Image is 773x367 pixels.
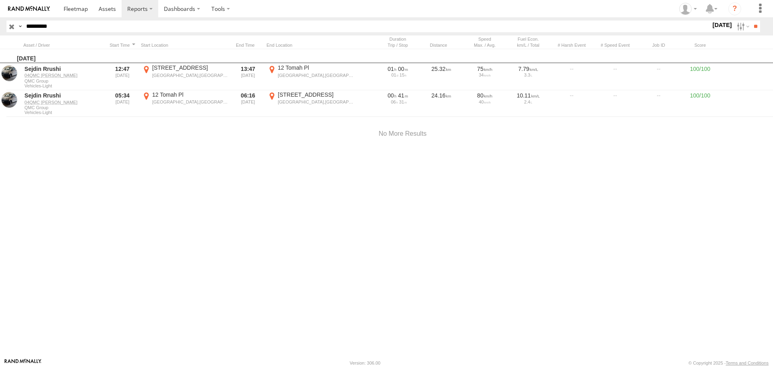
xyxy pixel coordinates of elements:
[233,64,263,89] div: 13:47 [DATE]
[639,42,679,48] div: Job ID
[398,66,408,72] span: 00
[350,361,380,365] div: Version: 306.00
[466,73,504,77] div: 34
[421,42,461,48] div: Click to Sort
[278,99,354,105] div: [GEOGRAPHIC_DATA],[GEOGRAPHIC_DATA]
[734,21,751,32] label: Search Filter Options
[1,92,17,108] a: View Asset in Asset Management
[398,92,408,99] span: 41
[25,83,103,88] span: Filter Results to this Group
[682,91,718,116] div: 100/100
[107,64,138,89] div: 12:47 [DATE]
[152,91,228,98] div: 12 Tomah Pl
[509,100,547,104] div: 2.4
[421,91,461,116] div: 24.16
[141,64,229,89] label: Click to View Event Location
[1,65,17,81] a: View Asset in Asset Management
[25,100,103,105] a: 04QMC [PERSON_NAME]
[141,91,229,116] label: Click to View Event Location
[25,73,103,78] a: 04QMC [PERSON_NAME]
[509,92,547,99] div: 10.11
[391,73,398,77] span: 01
[152,64,228,71] div: [STREET_ADDRESS]
[17,21,23,32] label: Search Query
[233,42,263,48] div: Click to Sort
[23,42,104,48] div: Click to Sort
[278,91,354,98] div: [STREET_ADDRESS]
[388,66,397,72] span: 01
[391,100,398,104] span: 06
[682,42,718,48] div: Score
[388,92,397,99] span: 00
[466,92,504,99] div: 80
[278,64,354,71] div: 12 Tomah Pl
[688,361,769,365] div: © Copyright 2025 -
[25,92,103,99] div: Sejdin Rrushi
[107,91,138,116] div: 05:34 [DATE]
[399,100,407,104] span: 31
[152,99,228,105] div: [GEOGRAPHIC_DATA],[GEOGRAPHIC_DATA]
[682,64,718,89] div: 100/100
[509,73,547,77] div: 3.3
[711,21,734,29] label: [DATE]
[233,91,263,116] div: 06:16 [DATE]
[25,105,103,110] span: QMC Group
[25,79,103,83] span: QMC Group
[421,64,461,89] div: 25.32
[509,65,547,73] div: 7.79
[379,65,417,73] div: [3604s] 23/08/2025 12:47 - 23/08/2025 13:47
[466,100,504,104] div: 40
[466,65,504,73] div: 75
[107,42,138,48] div: Click to Sort
[379,92,417,99] div: [2514s] 23/08/2025 05:34 - 23/08/2025 06:16
[728,2,741,15] i: ?
[267,91,355,116] label: Click to View Event Location
[25,65,103,73] div: Sejdin Rrushi
[152,73,228,78] div: [GEOGRAPHIC_DATA],[GEOGRAPHIC_DATA]
[278,73,354,78] div: [GEOGRAPHIC_DATA],[GEOGRAPHIC_DATA]
[4,359,41,367] a: Visit our Website
[8,6,50,12] img: rand-logo.svg
[25,110,103,115] span: Filter Results to this Group
[726,361,769,365] a: Terms and Conditions
[676,3,700,15] div: Jayden Tizzone
[399,73,406,77] span: 15
[267,64,355,89] label: Click to View Event Location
